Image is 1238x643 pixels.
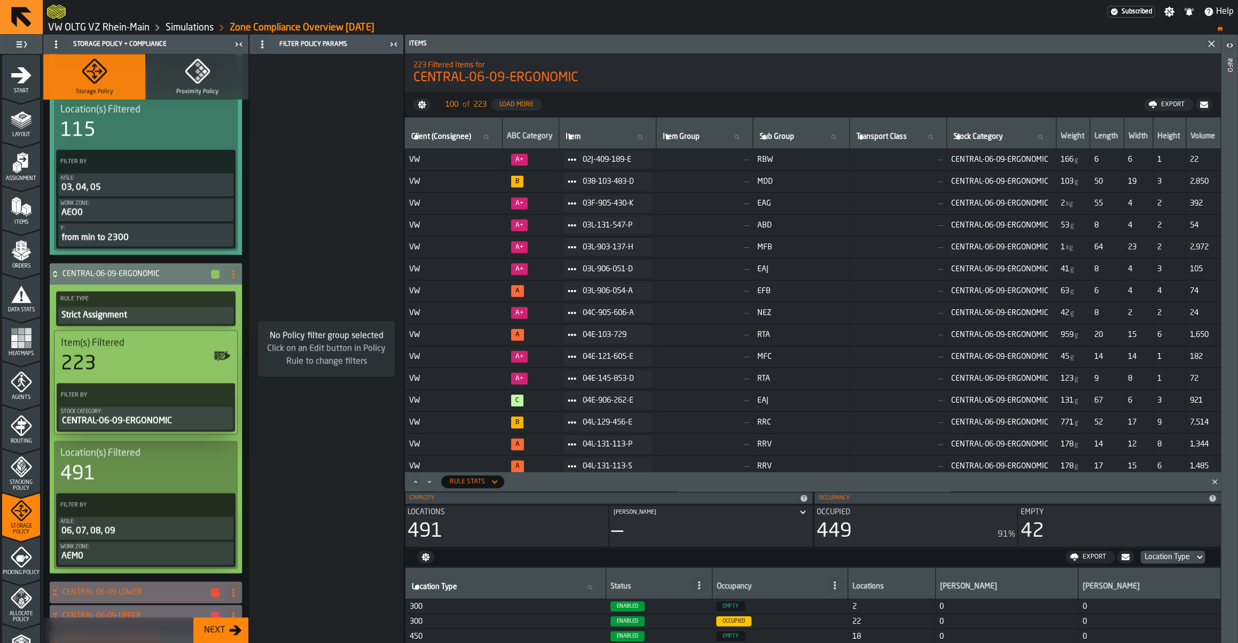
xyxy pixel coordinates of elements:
span: Location(s) Filtered [60,104,140,115]
input: label [661,130,748,144]
span: 2,972 [1190,243,1209,252]
span: Assignment [2,176,40,182]
span: Allocate Policy [2,611,40,623]
label: button-toggle-Open [1222,37,1237,56]
span: — [854,155,942,164]
span: VW [409,287,498,295]
span: label [411,132,471,141]
span: g [1070,288,1074,295]
button: button-Next [193,617,248,643]
input: label [951,130,1052,144]
div: Info [1226,56,1233,640]
li: menu Items [2,186,40,229]
div: Title [612,508,810,516]
span: FormattedValue [1190,221,1198,230]
span: — [660,177,748,186]
input: label [410,581,601,594]
li: menu Stacking Policy [2,449,40,492]
div: CENTRAL-06-09-ERGONOMIC [50,263,221,285]
button: button- [211,588,220,597]
span: g [1070,266,1074,273]
span: FormattedValue [1128,155,1132,164]
div: stat-Locations [405,506,608,546]
span: label [856,132,907,141]
span: FormattedValue [1061,155,1079,164]
h4: CENTRAL-06-09-ERGONOMIC [62,270,210,278]
span: FormattedValue [1094,221,1099,230]
span: EAJ [757,265,845,273]
span: Agents [2,395,40,401]
span: FormattedValue [1061,265,1075,273]
span: FormattedValue [1128,265,1132,273]
span: 2 [1061,199,1065,208]
label: button-toggle-Notifications [1179,6,1198,17]
div: Storage Policy + Compliance [45,36,231,53]
div: Title [61,337,231,349]
button: button-Export [1144,98,1193,111]
span: — [854,287,942,295]
span: 23 [1128,243,1137,252]
span: FormattedValue [1094,199,1103,208]
div: — [612,521,623,542]
span: FormattedValue [1061,199,1074,208]
a: link-to-/wh/i/44979e6c-6f66-405e-9874-c1e29f02a54a/settings/billing [1107,6,1155,18]
label: button-toggle-Show on Map [214,335,231,377]
span: 20% [511,307,528,319]
div: Y: [60,225,231,231]
button: button-Load More [491,99,542,111]
span: FormattedValue [1128,177,1137,186]
div: Work Zone: [60,200,231,206]
span: FormattedValue [1190,199,1203,208]
div: title-CENTRAL-06-09-ERGONOMIC [405,53,1221,92]
li: menu Assignment [2,143,40,185]
span: g [1070,222,1074,230]
button: button- [211,611,220,620]
button: Strict Assignment [58,307,233,324]
span: kg [1066,200,1073,208]
div: stat-Occupied [814,506,1017,546]
button: Stock Category:CENTRAL-06-09-ERGONOMIC [59,406,233,429]
span: CENTRAL-06-09-ERGONOMIC [951,155,1052,164]
span: — [854,177,942,186]
span: 85% [511,176,523,187]
span: Help [1216,5,1234,18]
label: button-toggle-Toggle Full Menu [2,37,40,52]
span: 22 [1190,155,1198,164]
div: Title [1020,508,1219,516]
span: FormattedValue [1157,287,1162,295]
div: stat-Location(s) Filtered [56,445,236,487]
span: Picking Policy [2,570,40,576]
span: FormattedValue [1128,243,1137,252]
div: Aisle: [60,175,231,181]
span: Locations [408,508,445,516]
div: Width [1129,132,1149,143]
span: 4 [1157,287,1162,295]
div: Title [60,104,231,115]
span: g [1075,178,1078,186]
li: menu Start [2,55,40,98]
div: Title [817,508,1015,516]
span: 74 [1190,287,1198,295]
span: CENTRAL-06-09-ERGONOMIC [951,265,1052,273]
span: Data Stats [2,307,40,313]
span: 2 [1157,199,1162,208]
span: FormattedValue [1094,177,1103,186]
div: Volume [1190,132,1216,143]
span: FormattedValue [1061,221,1075,230]
span: 105 [1190,265,1203,273]
li: menu Allocate Policy [2,581,40,623]
span: 02J-409-189-E [583,155,643,164]
span: 19 [1128,177,1137,186]
span: 6 [1128,155,1132,164]
span: Orders [2,263,40,269]
div: ABC Category [507,132,554,143]
span: 4 [1128,199,1132,208]
span: 392 [1190,199,1203,208]
span: FormattedValue [1094,243,1103,252]
input: label [854,130,942,144]
span: 03F-905-430-K [583,199,643,208]
span: 223 [474,100,487,109]
label: Filter By [59,389,214,401]
span: — [660,287,748,295]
